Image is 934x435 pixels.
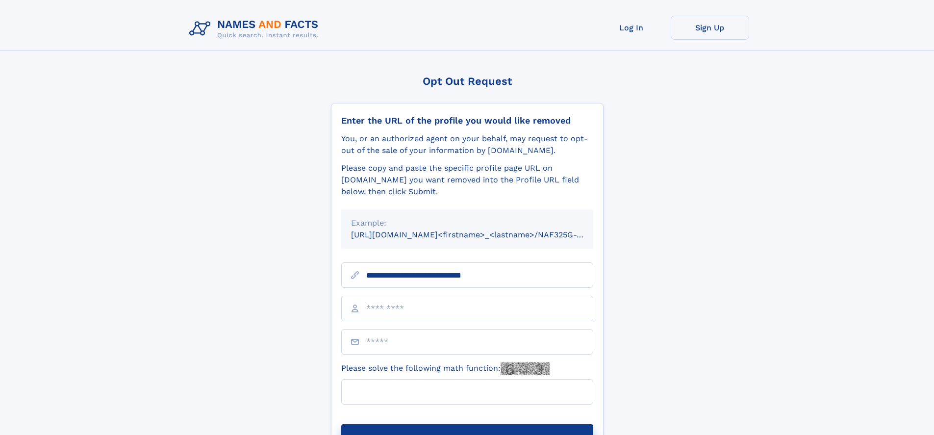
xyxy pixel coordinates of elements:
div: Opt Out Request [331,75,604,87]
div: Please copy and paste the specific profile page URL on [DOMAIN_NAME] you want removed into the Pr... [341,162,593,198]
div: Example: [351,217,583,229]
div: Enter the URL of the profile you would like removed [341,115,593,126]
label: Please solve the following math function: [341,362,550,375]
img: Logo Names and Facts [185,16,327,42]
small: [URL][DOMAIN_NAME]<firstname>_<lastname>/NAF325G-xxxxxxxx [351,230,612,239]
a: Log In [592,16,671,40]
div: You, or an authorized agent on your behalf, may request to opt-out of the sale of your informatio... [341,133,593,156]
a: Sign Up [671,16,749,40]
